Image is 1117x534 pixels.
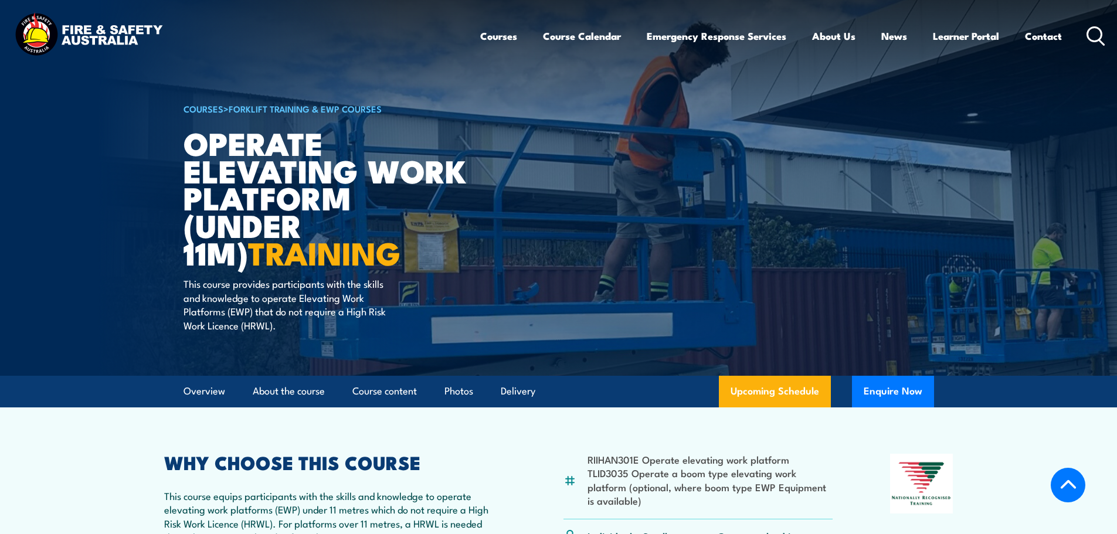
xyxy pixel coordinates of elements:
[933,21,999,52] a: Learner Portal
[184,129,473,266] h1: Operate Elevating Work Platform (under 11m)
[229,102,382,115] a: Forklift Training & EWP Courses
[184,376,225,407] a: Overview
[184,102,223,115] a: COURSES
[1025,21,1062,52] a: Contact
[543,21,621,52] a: Course Calendar
[647,21,786,52] a: Emergency Response Services
[352,376,417,407] a: Course content
[164,454,507,470] h2: WHY CHOOSE THIS COURSE
[184,277,398,332] p: This course provides participants with the skills and knowledge to operate Elevating Work Platfor...
[480,21,517,52] a: Courses
[248,227,400,276] strong: TRAINING
[890,454,953,513] img: Nationally Recognised Training logo.
[852,376,934,407] button: Enquire Now
[184,101,473,115] h6: >
[588,453,833,466] li: RIIHAN301E Operate elevating work platform
[444,376,473,407] a: Photos
[881,21,907,52] a: News
[253,376,325,407] a: About the course
[719,376,831,407] a: Upcoming Schedule
[812,21,855,52] a: About Us
[588,466,833,507] li: TLID3035 Operate a boom type elevating work platform (optional, where boom type EWP Equipment is ...
[501,376,535,407] a: Delivery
